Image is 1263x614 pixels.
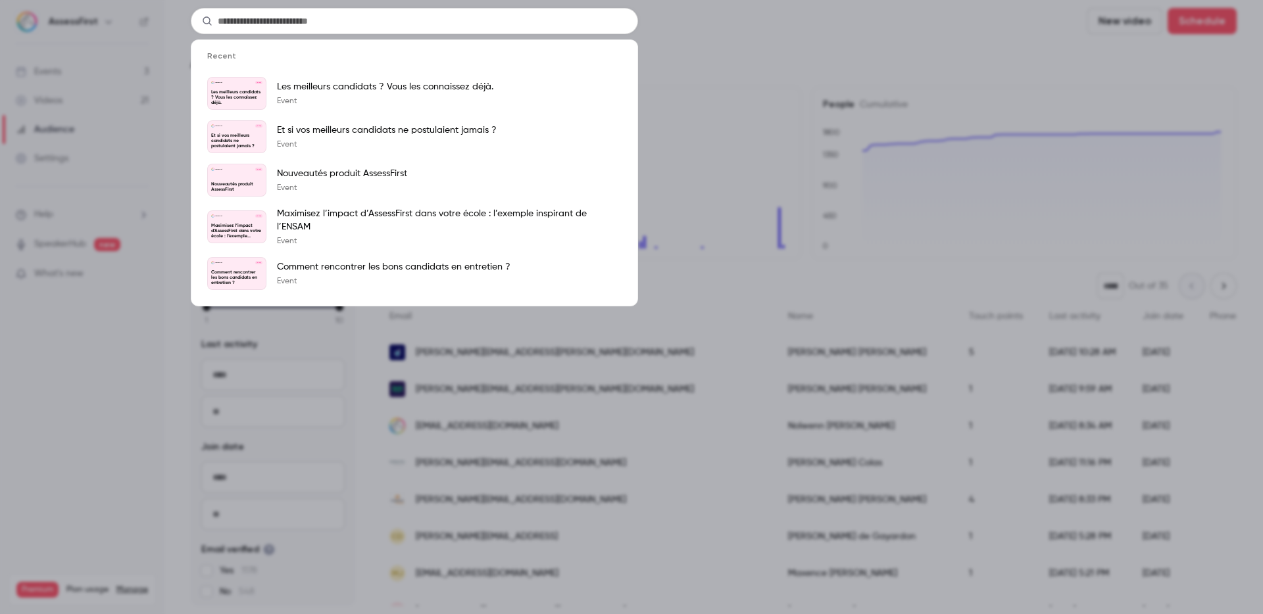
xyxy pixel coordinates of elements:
[255,81,262,83] span: [DATE]
[255,214,262,217] span: [DATE]
[211,168,214,170] img: Nouveautés produit AssessFirst
[255,124,262,127] span: [DATE]
[255,168,262,170] span: [DATE]
[277,139,497,150] p: Event
[211,224,262,239] p: Maximisez l’impact d’AssessFirst dans votre école : l’exemple inspirant de l’ENSAM
[277,80,493,93] p: Les meilleurs candidats ? Vous les connaissez déjà.
[255,261,262,264] span: [DATE]
[215,168,222,170] p: AssessFirst
[211,90,262,106] p: Les meilleurs candidats ? Vous les connaissez déjà.
[277,167,407,180] p: Nouveautés produit AssessFirst
[211,270,262,286] p: Comment rencontrer les bons candidats en entretien ?
[211,182,262,193] p: Nouveautés produit AssessFirst
[211,261,214,264] img: Comment rencontrer les bons candidats en entretien ?
[215,215,222,217] p: AssessFirst
[211,214,214,217] img: Maximisez l’impact d’AssessFirst dans votre école : l’exemple inspirant de l’ENSAM
[215,82,222,83] p: AssessFirst
[277,124,497,137] p: Et si vos meilleurs candidats ne postulaient jamais ?
[277,260,510,273] p: Comment rencontrer les bons candidats en entretien ?
[211,81,214,83] img: Les meilleurs candidats ? Vous les connaissez déjà.
[277,276,510,287] p: Event
[191,51,637,72] li: Recent
[277,96,493,106] p: Event
[215,262,222,264] p: AssessFirst
[277,183,407,193] p: Event
[215,125,222,127] p: AssessFirst
[277,236,622,247] p: Event
[211,124,214,127] img: Et si vos meilleurs candidats ne postulaient jamais ?
[211,133,262,149] p: Et si vos meilleurs candidats ne postulaient jamais ?
[277,207,622,233] p: Maximisez l’impact d’AssessFirst dans votre école : l’exemple inspirant de l’ENSAM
